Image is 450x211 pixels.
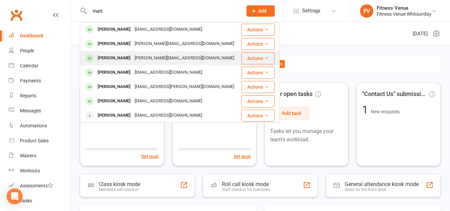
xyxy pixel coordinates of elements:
[302,3,320,18] span: Settings
[9,148,70,163] a: Waivers
[8,7,25,23] a: Clubworx
[241,38,274,50] button: Actions
[362,89,428,99] span: "Contact Us" submissions
[241,24,274,36] button: Actions
[20,48,34,53] div: People
[241,95,274,107] button: Actions
[345,181,419,187] div: General attendance kiosk mode
[96,39,133,49] div: [PERSON_NAME]
[222,181,270,187] div: Roll call kiosk mode
[377,11,431,17] div: Fitness Venue Whitsunday
[133,39,236,49] div: [PERSON_NAME][EMAIL_ADDRESS][DOMAIN_NAME]
[413,30,428,38] span: [DATE]
[20,123,47,128] div: Automations
[9,163,70,178] a: Workouts
[241,81,274,93] button: Actions
[96,82,133,92] div: [PERSON_NAME]
[9,88,70,103] a: Reports
[99,181,140,187] div: Class kiosk mode
[270,127,343,144] p: Tasks let you manage your team's workload.
[133,25,204,34] div: [EMAIL_ADDRESS][DOMAIN_NAME]
[360,4,373,18] div: FV
[88,6,238,16] input: Search...
[20,198,32,203] div: Tasks
[20,138,49,143] div: Product Sales
[9,28,70,43] a: Dashboard
[20,33,43,38] div: Dashboard
[20,93,36,98] div: Reports
[20,168,40,173] div: Workouts
[133,96,204,106] div: [EMAIL_ADDRESS][DOMAIN_NAME]
[141,153,159,160] button: Set goal
[20,63,39,68] div: Calendar
[96,25,133,34] div: [PERSON_NAME]
[377,5,431,11] div: Fitness Venue
[20,78,41,83] div: Payments
[9,103,70,118] a: Messages
[9,58,70,73] a: Calendar
[99,187,140,192] div: Members self check-in
[371,109,400,114] span: New enquiries
[9,118,70,133] a: Automations
[96,111,133,120] div: [PERSON_NAME]
[20,183,53,188] div: Assessments
[9,133,70,148] a: Product Sales
[345,187,419,192] div: Great for the front desk
[133,53,236,63] div: [PERSON_NAME][EMAIL_ADDRESS][DOMAIN_NAME]
[9,43,70,58] a: People
[20,108,41,113] div: Messages
[241,110,274,122] button: Actions
[9,73,70,88] a: Payments
[133,82,236,92] div: [EMAIL_ADDRESS][PERSON_NAME][DOMAIN_NAME]
[241,67,274,79] button: Actions
[258,8,266,14] span: Add
[7,188,23,204] div: Open Intercom Messenger
[96,68,133,77] div: [PERSON_NAME]
[222,187,270,192] div: Staff check-in for members
[133,68,204,77] div: [EMAIL_ADDRESS][DOMAIN_NAME]
[233,153,251,160] button: Set goal
[20,153,36,158] div: Waivers
[133,111,204,120] div: [EMAIL_ADDRESS][DOMAIN_NAME]
[270,106,309,120] button: + Add task
[270,89,321,99] span: Your open tasks
[96,53,133,63] div: [PERSON_NAME]
[362,103,371,116] span: 1
[241,52,274,64] button: Actions
[246,5,275,17] button: Add
[96,96,133,106] div: [PERSON_NAME]
[9,193,70,208] a: Tasks
[9,178,70,193] a: Assessments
